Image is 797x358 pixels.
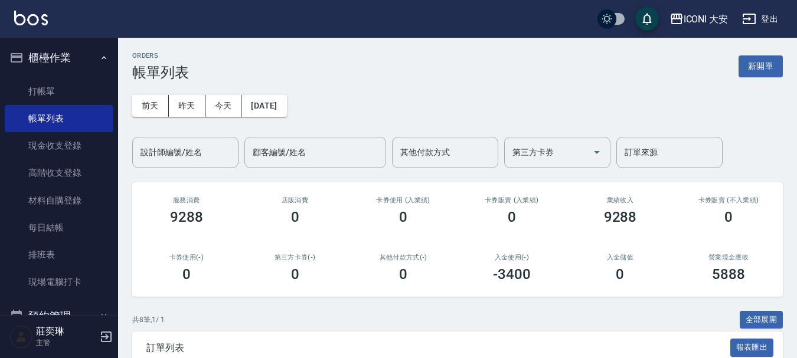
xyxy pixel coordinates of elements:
a: 材料自購登錄 [5,187,113,214]
h2: 入金使用(-) [472,254,552,261]
h2: ORDERS [132,52,189,60]
img: Logo [14,11,48,25]
a: 新開單 [739,60,783,71]
a: 高階收支登錄 [5,159,113,186]
h3: 0 [182,266,191,283]
h3: 0 [724,209,733,225]
button: 全部展開 [740,311,783,329]
h2: 入金儲值 [580,254,661,261]
h3: -3400 [493,266,531,283]
button: ICONI 大安 [665,7,733,31]
button: Open [587,143,606,162]
h2: 其他付款方式(-) [363,254,443,261]
button: 預約管理 [5,301,113,331]
h2: 卡券使用(-) [146,254,227,261]
h3: 9288 [170,209,203,225]
button: save [635,7,659,31]
a: 現金收支登錄 [5,132,113,159]
a: 現場電腦打卡 [5,268,113,295]
button: 櫃檯作業 [5,42,113,73]
h2: 第三方卡券(-) [255,254,335,261]
a: 排班表 [5,241,113,268]
h2: 卡券販賣 (入業績) [472,196,552,204]
button: 今天 [205,95,242,117]
button: 新開單 [739,55,783,77]
h3: 5888 [712,266,745,283]
h2: 卡券使用 (入業績) [363,196,443,204]
button: 報表匯出 [730,339,774,357]
p: 共 8 筆, 1 / 1 [132,314,165,325]
h3: 服務消費 [146,196,227,204]
h2: 營業現金應收 [688,254,769,261]
h3: 0 [399,266,407,283]
h3: 帳單列表 [132,64,189,81]
h2: 卡券販賣 (不入業績) [688,196,769,204]
h2: 店販消費 [255,196,335,204]
h3: 9288 [604,209,637,225]
a: 打帳單 [5,78,113,105]
button: 登出 [737,8,783,30]
div: ICONI 大安 [684,12,729,27]
span: 訂單列表 [146,342,730,354]
button: 前天 [132,95,169,117]
h3: 0 [291,266,299,283]
a: 帳單列表 [5,105,113,132]
button: [DATE] [241,95,286,117]
a: 報表匯出 [730,341,774,353]
h3: 0 [616,266,624,283]
a: 每日結帳 [5,214,113,241]
h5: 莊奕琳 [36,326,96,337]
h3: 0 [399,209,407,225]
h3: 0 [508,209,516,225]
p: 主管 [36,337,96,348]
h3: 0 [291,209,299,225]
h2: 業績收入 [580,196,661,204]
img: Person [9,325,33,349]
button: 昨天 [169,95,205,117]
